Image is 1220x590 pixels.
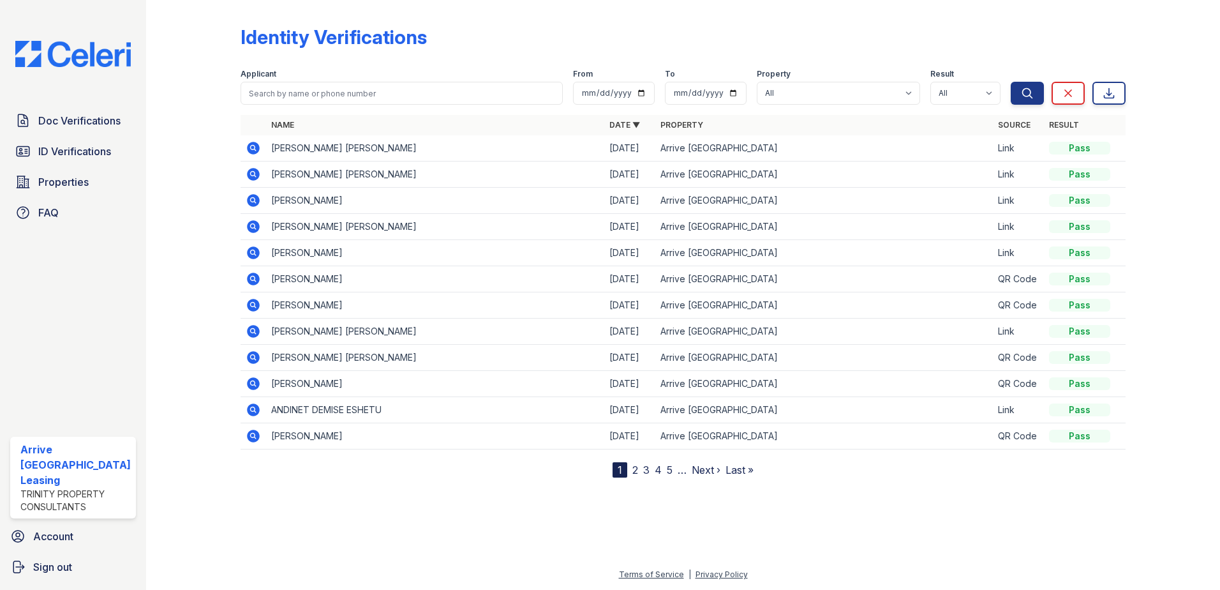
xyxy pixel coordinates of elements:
a: Property [660,120,703,130]
td: [PERSON_NAME] [266,423,604,450]
a: Account [5,524,141,549]
td: [DATE] [604,292,655,319]
td: [PERSON_NAME] [PERSON_NAME] [266,319,604,345]
a: 4 [655,464,662,476]
td: Arrive [GEOGRAPHIC_DATA] [655,135,993,162]
td: [PERSON_NAME] [266,240,604,266]
div: Pass [1049,325,1110,338]
td: [DATE] [604,266,655,292]
div: Identity Verifications [241,26,427,49]
td: QR Code [993,371,1044,397]
td: Link [993,162,1044,188]
td: [DATE] [604,319,655,345]
td: Arrive [GEOGRAPHIC_DATA] [655,188,993,214]
span: Doc Verifications [38,113,121,128]
td: [DATE] [604,371,655,397]
td: [DATE] [604,423,655,450]
label: Applicant [241,69,276,79]
td: Arrive [GEOGRAPHIC_DATA] [655,345,993,371]
div: Pass [1049,351,1110,364]
td: QR Code [993,292,1044,319]
td: Arrive [GEOGRAPHIC_DATA] [655,371,993,397]
td: Link [993,319,1044,345]
label: Result [930,69,954,79]
div: Pass [1049,273,1110,285]
a: Date ▼ [609,120,640,130]
td: Link [993,397,1044,423]
td: [DATE] [604,188,655,214]
td: [PERSON_NAME] [266,266,604,292]
td: Arrive [GEOGRAPHIC_DATA] [655,397,993,423]
span: FAQ [38,205,59,220]
a: Properties [10,169,136,195]
div: Pass [1049,404,1110,416]
div: Pass [1049,430,1110,442]
span: Properties [38,174,89,190]
td: QR Code [993,266,1044,292]
td: [PERSON_NAME] [PERSON_NAME] [266,135,604,162]
td: Arrive [GEOGRAPHIC_DATA] [655,423,993,450]
div: Pass [1049,220,1110,233]
label: Property [757,69,791,79]
td: [DATE] [604,397,655,423]
td: Arrive [GEOGRAPHIC_DATA] [655,292,993,319]
td: Link [993,135,1044,162]
td: [DATE] [604,162,655,188]
td: Link [993,240,1044,266]
a: Last » [725,464,754,476]
label: From [573,69,593,79]
span: Sign out [33,559,72,575]
div: Pass [1049,246,1110,259]
td: [PERSON_NAME] [PERSON_NAME] [266,214,604,240]
div: Pass [1049,168,1110,181]
a: FAQ [10,200,136,225]
td: Arrive [GEOGRAPHIC_DATA] [655,319,993,345]
a: Name [271,120,294,130]
td: Arrive [GEOGRAPHIC_DATA] [655,214,993,240]
a: Result [1049,120,1079,130]
div: | [688,570,691,579]
td: Arrive [GEOGRAPHIC_DATA] [655,240,993,266]
a: 5 [667,464,673,476]
td: [PERSON_NAME] [266,188,604,214]
img: CE_Logo_Blue-a8612792a0a2168367f1c8372b55b34899dd931a85d93a1a3d3e32e68fde9ad4.png [5,41,141,67]
td: [DATE] [604,214,655,240]
a: Sign out [5,554,141,580]
td: Link [993,214,1044,240]
a: Doc Verifications [10,108,136,133]
div: Pass [1049,377,1110,390]
td: [PERSON_NAME] [PERSON_NAME] [266,162,604,188]
td: Link [993,188,1044,214]
td: [PERSON_NAME] [PERSON_NAME] [266,345,604,371]
span: ID Verifications [38,144,111,159]
input: Search by name or phone number [241,82,563,105]
td: [DATE] [604,345,655,371]
span: … [678,462,687,478]
a: Privacy Policy [696,570,748,579]
td: [DATE] [604,135,655,162]
a: Terms of Service [619,570,684,579]
div: Pass [1049,194,1110,207]
td: Arrive [GEOGRAPHIC_DATA] [655,266,993,292]
a: Source [998,120,1030,130]
div: Arrive [GEOGRAPHIC_DATA] Leasing [20,442,131,488]
a: 2 [632,464,638,476]
div: 1 [613,462,627,478]
div: Trinity Property Consultants [20,488,131,513]
td: Arrive [GEOGRAPHIC_DATA] [655,162,993,188]
td: QR Code [993,345,1044,371]
a: Next › [692,464,720,476]
td: [DATE] [604,240,655,266]
div: Pass [1049,142,1110,155]
span: Account [33,529,73,544]
td: QR Code [993,423,1044,450]
div: Pass [1049,299,1110,312]
a: 3 [643,464,650,476]
label: To [665,69,675,79]
td: [PERSON_NAME] [266,371,604,397]
a: ID Verifications [10,139,136,164]
td: [PERSON_NAME] [266,292,604,319]
td: ANDINET DEMISE ESHETU [266,397,604,423]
